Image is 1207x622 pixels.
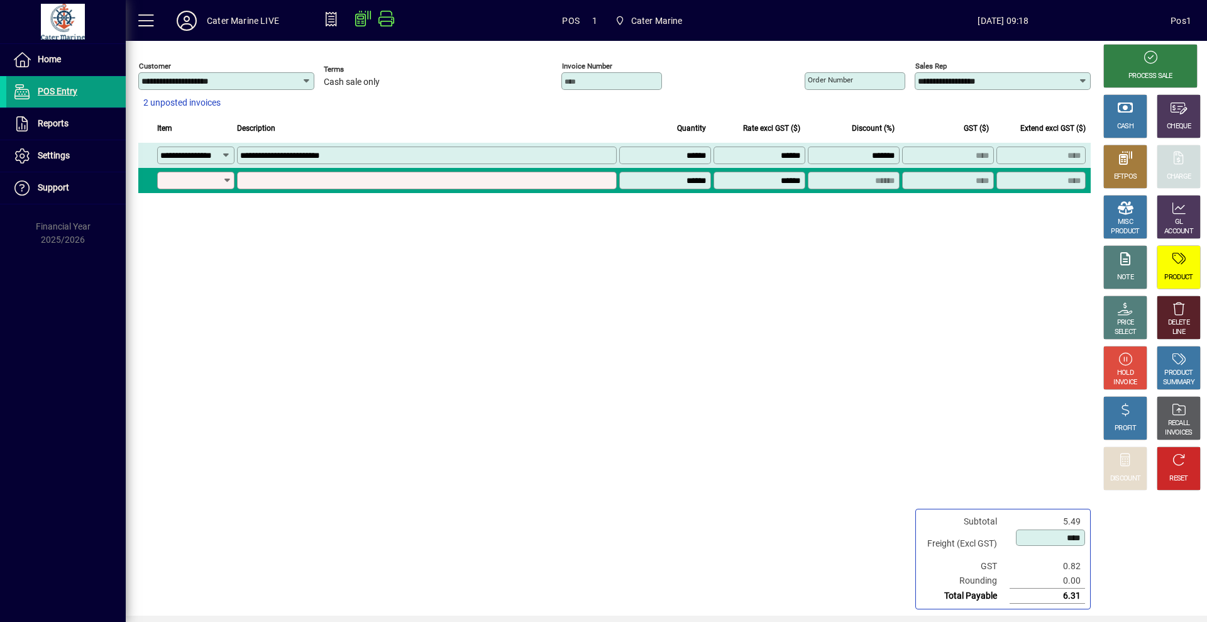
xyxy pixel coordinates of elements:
[38,182,69,192] span: Support
[1164,227,1193,236] div: ACCOUNT
[324,65,399,74] span: Terms
[1113,378,1137,387] div: INVOICE
[6,44,126,75] a: Home
[743,121,800,135] span: Rate excl GST ($)
[1165,428,1192,438] div: INVOICES
[921,529,1010,559] td: Freight (Excl GST)
[808,75,853,84] mat-label: Order number
[38,118,69,128] span: Reports
[921,559,1010,574] td: GST
[1020,121,1086,135] span: Extend excl GST ($)
[1167,172,1191,182] div: CHARGE
[1163,378,1194,387] div: SUMMARY
[207,11,279,31] div: Cater Marine LIVE
[138,92,226,114] button: 2 unposted invoices
[6,108,126,140] a: Reports
[631,11,683,31] span: Cater Marine
[592,11,597,31] span: 1
[1111,227,1139,236] div: PRODUCT
[1172,328,1185,337] div: LINE
[610,9,688,32] span: Cater Marine
[1175,218,1183,227] div: GL
[167,9,207,32] button: Profile
[921,514,1010,529] td: Subtotal
[1168,318,1189,328] div: DELETE
[1010,589,1085,604] td: 6.31
[562,11,580,31] span: POS
[964,121,989,135] span: GST ($)
[143,96,221,109] span: 2 unposted invoices
[1171,11,1191,31] div: Pos1
[921,574,1010,589] td: Rounding
[1164,273,1193,282] div: PRODUCT
[1164,369,1193,378] div: PRODUCT
[237,121,275,135] span: Description
[1010,574,1085,589] td: 0.00
[1169,474,1188,484] div: RESET
[1115,424,1136,433] div: PROFIT
[1118,218,1133,227] div: MISC
[6,140,126,172] a: Settings
[38,54,61,64] span: Home
[1117,273,1133,282] div: NOTE
[1117,122,1133,131] div: CASH
[1117,369,1133,378] div: HOLD
[6,172,126,204] a: Support
[38,86,77,96] span: POS Entry
[1128,72,1172,81] div: PROCESS SALE
[1110,474,1140,484] div: DISCOUNT
[562,62,612,70] mat-label: Invoice number
[1114,172,1137,182] div: EFTPOS
[157,121,172,135] span: Item
[1167,122,1191,131] div: CHEQUE
[1010,559,1085,574] td: 0.82
[852,121,895,135] span: Discount (%)
[324,77,380,87] span: Cash sale only
[677,121,706,135] span: Quantity
[1117,318,1134,328] div: PRICE
[1010,514,1085,529] td: 5.49
[1168,419,1190,428] div: RECALL
[921,589,1010,604] td: Total Payable
[38,150,70,160] span: Settings
[915,62,947,70] mat-label: Sales rep
[1115,328,1137,337] div: SELECT
[139,62,171,70] mat-label: Customer
[836,11,1171,31] span: [DATE] 09:18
